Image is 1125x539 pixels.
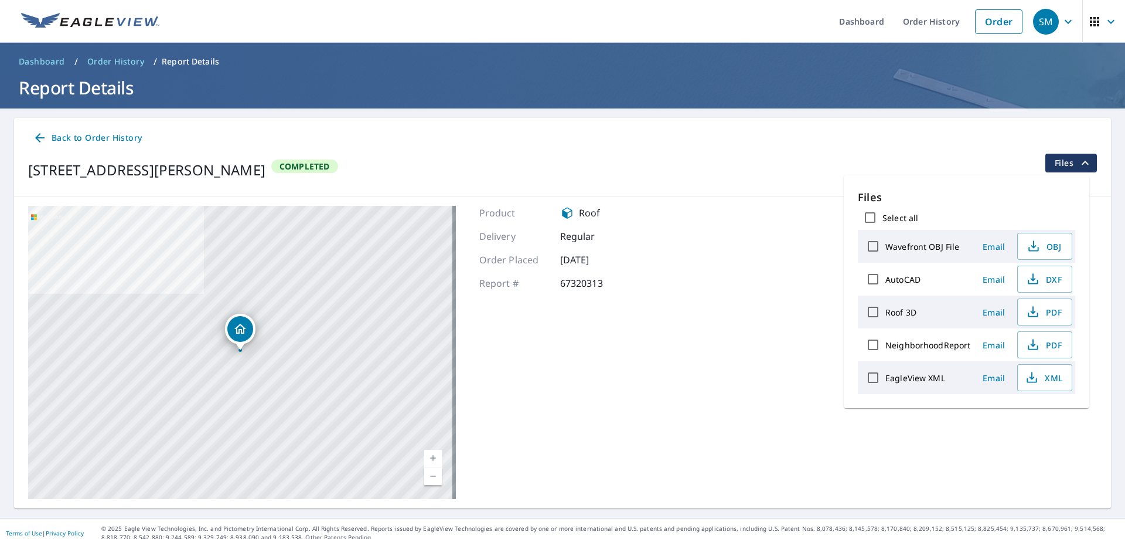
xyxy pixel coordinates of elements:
img: EV Logo [21,13,159,30]
span: PDF [1025,305,1062,319]
span: Order History [87,56,144,67]
a: Current Level 17, Zoom In [424,450,442,467]
button: Email [975,303,1012,321]
button: DXF [1017,266,1072,293]
button: Email [975,238,1012,256]
a: Order History [83,52,149,71]
label: AutoCAD [885,274,921,285]
p: 67320313 [560,276,630,290]
span: Completed [272,161,337,172]
label: Select all [882,212,918,223]
button: PDF [1017,331,1072,358]
span: DXF [1025,272,1062,286]
li: / [154,55,157,69]
span: OBJ [1025,239,1062,253]
li: / [74,55,78,69]
button: OBJ [1017,233,1072,260]
a: Current Level 17, Zoom Out [424,467,442,485]
button: XML [1017,364,1072,391]
div: Dropped pin, building 1, Residential property, 127 Hobbs Ave Joliet, IL 60433 [225,314,255,350]
label: Roof 3D [885,307,916,318]
p: Delivery [479,229,550,243]
span: PDF [1025,338,1062,352]
a: Privacy Policy [46,529,84,537]
p: Order Placed [479,253,550,267]
p: Report Details [162,56,219,67]
p: Regular [560,229,630,243]
p: [DATE] [560,253,630,267]
span: Email [980,307,1008,318]
span: Email [980,241,1008,252]
button: PDF [1017,299,1072,326]
span: Email [980,340,1008,351]
p: Files [858,189,1075,205]
label: NeighborhoodReport [885,340,970,351]
span: Dashboard [19,56,65,67]
button: Email [975,336,1012,354]
div: [STREET_ADDRESS][PERSON_NAME] [28,160,265,181]
span: Email [980,372,1008,384]
button: Email [975,270,1012,289]
a: Terms of Use [6,529,42,537]
button: Email [975,369,1012,387]
a: Dashboard [14,52,70,71]
a: Back to Order History [28,127,146,149]
a: Order [975,9,1022,34]
span: Files [1055,156,1092,170]
p: | [6,530,84,537]
label: Wavefront OBJ File [885,241,959,252]
span: XML [1025,371,1062,385]
span: Back to Order History [33,131,142,145]
div: SM [1033,9,1059,35]
h1: Report Details [14,76,1111,100]
nav: breadcrumb [14,52,1111,71]
div: Roof [560,206,630,220]
span: Email [980,274,1008,285]
p: Report # [479,276,550,290]
label: EagleView XML [885,372,945,384]
button: filesDropdownBtn-67320313 [1045,154,1097,172]
p: Product [479,206,550,220]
